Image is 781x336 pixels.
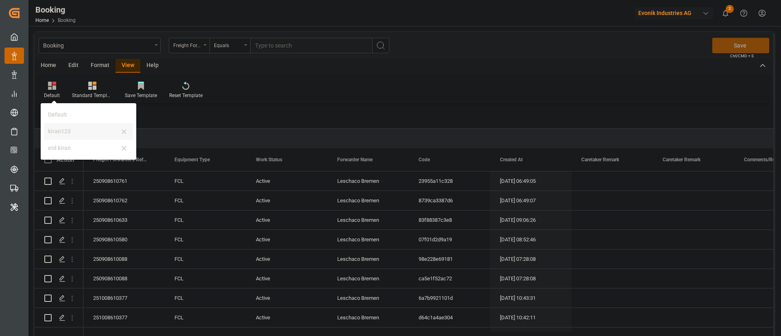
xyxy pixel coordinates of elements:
[48,144,119,152] div: etd kiran
[419,157,430,163] span: Code
[490,230,572,249] div: [DATE] 08:52:46
[85,59,116,73] div: Format
[209,38,250,53] button: open menu
[663,157,700,163] span: Caretaker Remark
[165,230,246,249] div: FCL
[165,288,246,308] div: FCL
[83,210,165,230] div: 250908610633
[409,210,490,230] div: 83f88387c3e8
[716,4,735,22] button: show 2 new notifications
[409,171,490,191] div: 23955a11c328
[35,249,83,269] div: Press SPACE to select this row.
[327,269,409,288] div: Leschaco Bremen
[500,157,523,163] span: Created At
[165,308,246,327] div: FCL
[409,288,490,308] div: 6a7b9921101d
[730,53,754,59] span: Ctrl/CMD + S
[409,249,490,269] div: 98e228e69181
[140,59,165,73] div: Help
[35,191,83,210] div: Press SPACE to select this row.
[72,92,113,99] div: Standard Templates
[48,127,119,136] div: kiran123
[83,230,165,249] div: 250908610580
[35,59,62,73] div: Home
[337,157,373,163] span: Forwarder Name
[246,249,327,269] div: Active
[327,230,409,249] div: Leschaco Bremen
[165,210,246,230] div: FCL
[83,249,165,269] div: 250908610088
[490,308,572,327] div: [DATE] 10:42:11
[409,269,490,288] div: ca5e1f52ac72
[327,288,409,308] div: Leschaco Bremen
[490,269,572,288] div: [DATE] 07:28:08
[62,59,85,73] div: Edit
[246,269,327,288] div: Active
[44,92,60,99] div: Default
[726,5,734,13] span: 2
[327,249,409,269] div: Leschaco Bremen
[250,38,372,53] input: Type to search
[175,157,210,163] span: Equipment Type
[490,249,572,269] div: [DATE] 07:28:08
[43,40,152,50] div: Booking
[246,210,327,230] div: Active
[83,288,165,308] div: 251008610377
[490,191,572,210] div: [DATE] 06:49:07
[173,40,201,49] div: Freight Forwarder's Reference No.
[246,191,327,210] div: Active
[165,191,246,210] div: FCL
[409,191,490,210] div: 8739ca3387d6
[169,92,203,99] div: Reset Template
[57,156,74,163] div: Action
[39,38,161,53] button: open menu
[327,171,409,191] div: Leschaco Bremen
[635,7,713,19] div: Evonik Industries AG
[35,230,83,249] div: Press SPACE to select this row.
[214,40,242,49] div: Equals
[35,269,83,288] div: Press SPACE to select this row.
[165,269,246,288] div: FCL
[581,157,619,163] span: Caretaker Remark
[327,210,409,230] div: Leschaco Bremen
[372,38,389,53] button: search button
[83,171,165,191] div: 250908610761
[246,171,327,191] div: Active
[246,288,327,308] div: Active
[35,210,83,230] div: Press SPACE to select this row.
[83,308,165,327] div: 251008610377
[35,308,83,327] div: Press SPACE to select this row.
[169,38,209,53] button: open menu
[246,230,327,249] div: Active
[93,157,148,163] span: Freight Forwarder's Reference No.
[35,4,76,16] div: Booking
[409,230,490,249] div: 07f01d2d9a19
[35,171,83,191] div: Press SPACE to select this row.
[256,157,282,163] span: Work Status
[327,308,409,327] div: Leschaco Bremen
[83,269,165,288] div: 250908610088
[635,5,716,21] button: Evonik Industries AG
[409,308,490,327] div: d64c1a4ae304
[35,17,49,23] a: Home
[246,308,327,327] div: Active
[48,111,119,119] div: Default
[490,210,572,230] div: [DATE] 09:06:26
[83,191,165,210] div: 250908610762
[125,92,157,99] div: Save Template
[490,171,572,191] div: [DATE] 06:49:05
[116,59,140,73] div: View
[490,288,572,308] div: [DATE] 10:43:31
[712,38,769,53] button: Save
[165,171,246,191] div: FCL
[327,191,409,210] div: Leschaco Bremen
[35,288,83,308] div: Press SPACE to select this row.
[735,4,753,22] button: Help Center
[165,249,246,269] div: FCL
